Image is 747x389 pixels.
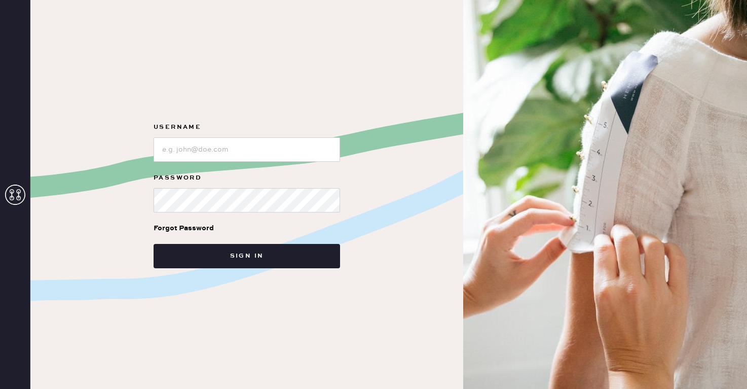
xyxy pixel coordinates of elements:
[154,223,214,234] div: Forgot Password
[154,244,340,268] button: Sign in
[154,213,214,244] a: Forgot Password
[154,121,340,133] label: Username
[154,172,340,184] label: Password
[154,137,340,162] input: e.g. john@doe.com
